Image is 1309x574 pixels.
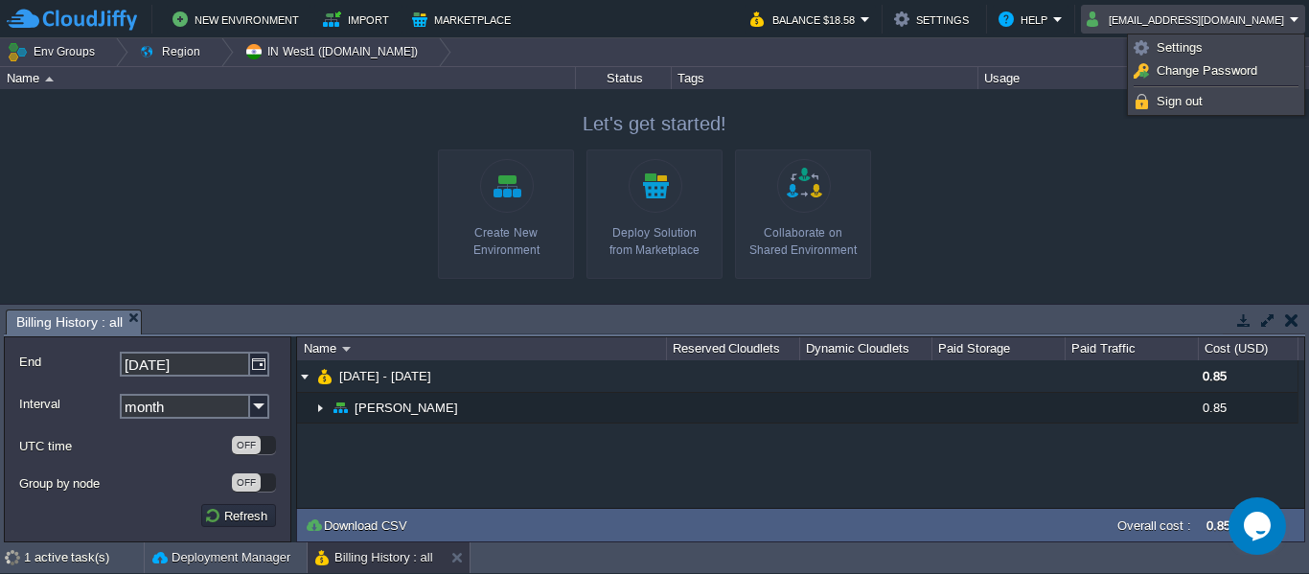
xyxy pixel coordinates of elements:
div: Status [577,67,671,89]
label: Group by node [19,473,230,494]
div: Name [299,337,666,360]
a: Settings [1131,37,1301,58]
img: AMDAwAAAACH5BAEAAAAALAAAAAABAAEAAAICRAEAOw== [317,360,333,392]
div: Dynamic Cloudlets [801,337,932,360]
div: 1 active task(s) [24,542,144,573]
img: CloudJiffy [7,8,137,32]
label: Interval [19,394,118,414]
div: Name [2,67,575,89]
button: IN West1 ([DOMAIN_NAME]) [244,38,425,65]
a: Change Password [1131,60,1301,81]
button: Import [323,8,395,31]
p: Let's get started! [438,110,871,137]
a: Deploy Solutionfrom Marketplace [586,149,723,279]
a: [PERSON_NAME] [353,400,461,416]
button: Help [999,8,1053,31]
img: AMDAwAAAACH5BAEAAAAALAAAAAABAAEAAAICRAEAOw== [342,347,351,352]
label: UTC time [19,436,230,456]
img: AMDAwAAAACH5BAEAAAAALAAAAAABAAEAAAICRAEAOw== [297,360,312,392]
div: Deploy Solution from Marketplace [592,224,717,259]
a: [DATE] - [DATE] [337,368,434,384]
button: Download CSV [305,517,413,534]
div: Paid Traffic [1067,337,1198,360]
button: Billing History : all [315,548,433,567]
span: Billing History : all [16,310,123,334]
img: AMDAwAAAACH5BAEAAAAALAAAAAABAAEAAAICRAEAOw== [312,393,328,423]
div: Collaborate on Shared Environment [741,224,865,259]
div: Paid Storage [933,337,1065,360]
span: Sign out [1157,94,1203,108]
div: OFF [232,436,261,454]
button: Region [139,38,207,65]
button: Deployment Manager [152,548,290,567]
label: End [19,352,118,372]
div: Usage [979,67,1182,89]
div: Reserved Cloudlets [668,337,799,360]
span: Change Password [1157,63,1257,78]
button: [EMAIL_ADDRESS][DOMAIN_NAME] [1087,8,1290,31]
div: Create New Environment [444,224,568,259]
button: Balance $18.58 [750,8,861,31]
button: Env Groups [7,38,102,65]
img: AMDAwAAAACH5BAEAAAAALAAAAAABAAEAAAICRAEAOw== [333,393,348,423]
a: Collaborate onShared Environment [735,149,871,279]
span: 0.85 [1203,369,1227,383]
span: Settings [1157,40,1203,55]
div: Cost (USD) [1200,337,1298,360]
a: Sign out [1131,91,1301,112]
button: New Environment [172,8,305,31]
iframe: chat widget [1229,497,1290,555]
label: 0.85 [1206,518,1230,533]
label: Overall cost : [1117,518,1192,533]
a: Create New Environment [438,149,574,279]
button: Settings [894,8,975,31]
div: OFF [232,473,261,492]
img: AMDAwAAAACH5BAEAAAAALAAAAAABAAEAAAICRAEAOw== [45,77,54,81]
div: Tags [673,67,977,89]
button: Refresh [204,507,273,524]
button: Marketplace [412,8,517,31]
span: 0.85 [1203,401,1227,415]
